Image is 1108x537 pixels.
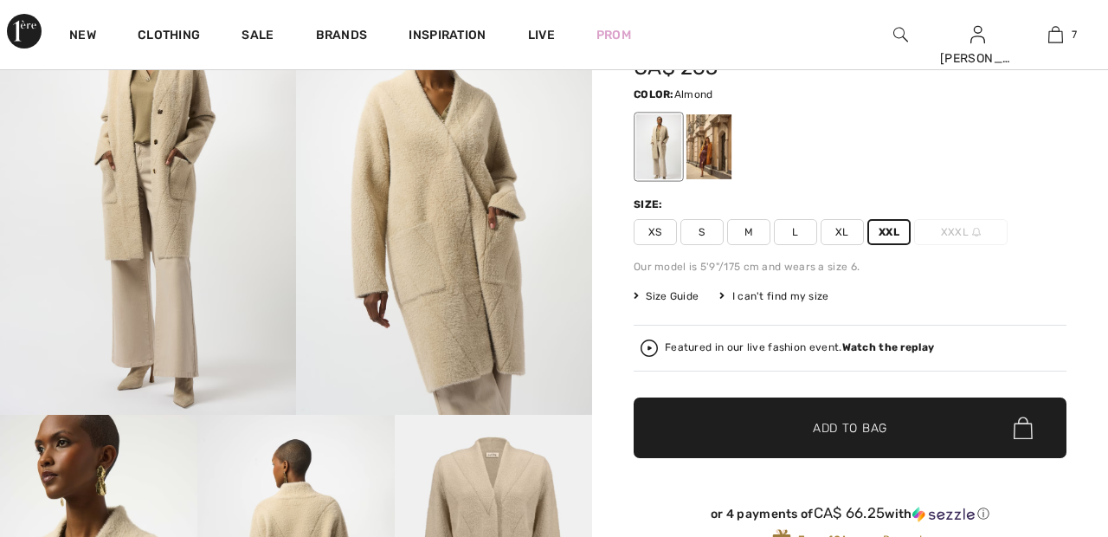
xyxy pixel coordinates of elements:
[641,340,658,357] img: Watch the replay
[914,219,1008,245] span: XXXL
[634,259,1066,275] div: Our model is 5'9"/175 cm and wears a size 6.
[242,28,274,46] a: Sale
[893,24,908,45] img: search the website
[634,197,667,212] div: Size:
[528,26,555,44] a: Live
[680,219,724,245] span: S
[970,26,985,42] a: Sign In
[912,507,975,522] img: Sezzle
[814,504,886,521] span: CA$ 66.25
[634,88,674,100] span: Color:
[665,342,934,353] div: Featured in our live fashion event.
[634,505,1066,528] div: or 4 payments ofCA$ 66.25withSezzle Click to learn more about Sezzle
[867,219,911,245] span: XXL
[634,505,1066,522] div: or 4 payments of with
[821,219,864,245] span: XL
[7,14,42,49] img: 1ère Avenue
[1072,27,1077,42] span: 7
[1048,24,1063,45] img: My Bag
[596,26,631,44] a: Prom
[138,28,200,46] a: Clothing
[37,12,73,28] span: Chat
[634,288,699,304] span: Size Guide
[409,28,486,46] span: Inspiration
[813,419,887,437] span: Add to Bag
[634,219,677,245] span: XS
[674,88,713,100] span: Almond
[316,28,368,46] a: Brands
[970,24,985,45] img: My Info
[727,219,770,245] span: M
[719,288,828,304] div: I can't find my size
[972,228,981,236] img: ring-m.svg
[634,398,1066,458] button: Add to Bag
[842,341,935,353] strong: Watch the replay
[940,49,1016,68] div: [PERSON_NAME]
[69,28,96,46] a: New
[1017,24,1093,45] a: 7
[686,114,731,179] div: Medallion
[774,219,817,245] span: L
[636,114,681,179] div: Almond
